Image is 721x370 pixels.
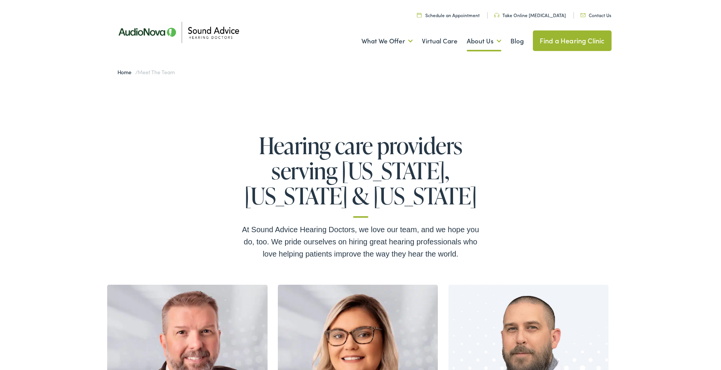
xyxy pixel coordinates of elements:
a: Blog [510,27,524,55]
a: Home [117,68,135,76]
a: Virtual Care [422,27,458,55]
a: Take Online [MEDICAL_DATA] [494,12,566,18]
a: Schedule an Appointment [417,12,480,18]
a: About Us [467,27,501,55]
h1: Hearing care providers serving [US_STATE], [US_STATE] & [US_STATE] [239,133,482,218]
a: What We Offer [361,27,413,55]
a: Contact Us [580,12,611,18]
img: Headphone icon in a unique green color, suggesting audio-related services or features. [494,13,499,18]
span: / [117,68,175,76]
span: Meet the Team [138,68,174,76]
div: At Sound Advice Hearing Doctors, we love our team, and we hope you do, too. We pride ourselves on... [239,223,482,260]
a: Find a Hearing Clinic [533,30,612,51]
img: Icon representing mail communication in a unique green color, indicative of contact or communicat... [580,13,586,17]
img: Calendar icon in a unique green color, symbolizing scheduling or date-related features. [417,13,422,18]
